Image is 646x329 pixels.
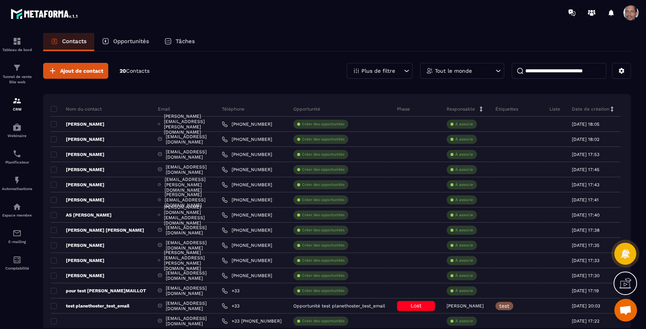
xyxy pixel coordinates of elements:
[302,197,344,203] p: Créer des opportunités
[12,149,22,158] img: scheduler
[62,38,87,45] p: Contacts
[51,106,102,112] p: Nom du contact
[222,242,272,248] a: [PHONE_NUMBER]
[51,257,104,264] p: [PERSON_NAME]
[222,197,272,203] a: [PHONE_NUMBER]
[302,258,344,263] p: Créer des opportunités
[361,68,395,73] p: Plus de filtre
[2,143,32,170] a: schedulerschedulerPlanificateur
[2,107,32,111] p: CRM
[549,106,560,112] p: Liste
[455,318,473,324] p: À associe
[302,243,344,248] p: Créer des opportunités
[176,38,195,45] p: Tâches
[572,243,599,248] p: [DATE] 17:35
[126,68,149,74] span: Contacts
[572,288,599,293] p: [DATE] 17:19
[302,212,344,218] p: Créer des opportunités
[495,106,518,112] p: Étiquettes
[302,273,344,278] p: Créer des opportunités
[572,122,599,127] p: [DATE] 18:05
[94,33,157,51] a: Opportunités
[302,288,344,293] p: Créer des opportunités
[455,243,473,248] p: À associe
[2,90,32,117] a: formationformationCRM
[302,228,344,233] p: Créer des opportunités
[12,37,22,46] img: formation
[222,182,272,188] a: [PHONE_NUMBER]
[222,227,272,233] a: [PHONE_NUMBER]
[447,303,484,309] p: [PERSON_NAME]
[572,197,599,203] p: [DATE] 17:41
[455,228,473,233] p: À associe
[43,33,94,51] a: Contacts
[12,255,22,264] img: accountant
[572,137,599,142] p: [DATE] 18:02
[12,202,22,211] img: automations
[572,106,609,112] p: Date de création
[2,223,32,249] a: emailemailE-mailing
[222,318,282,324] a: +33 [PHONE_NUMBER]
[2,48,32,52] p: Tableau de bord
[572,228,599,233] p: [DATE] 17:38
[455,197,473,203] p: À associe
[51,212,112,218] p: AS [PERSON_NAME]
[572,303,600,309] p: [DATE] 20:03
[157,33,202,51] a: Tâches
[2,266,32,270] p: Comptabilité
[222,106,244,112] p: Téléphone
[302,152,344,157] p: Créer des opportunités
[411,302,422,309] span: Lost
[455,273,473,278] p: À associe
[12,96,22,105] img: formation
[222,121,272,127] a: [PHONE_NUMBER]
[447,106,475,112] p: Responsable
[302,137,344,142] p: Créer des opportunités
[120,67,149,75] p: 20
[455,122,473,127] p: À associe
[2,187,32,191] p: Automatisations
[222,167,272,173] a: [PHONE_NUMBER]
[222,303,240,309] a: +33
[158,106,170,112] p: Email
[222,212,272,218] a: [PHONE_NUMBER]
[51,242,104,248] p: [PERSON_NAME]
[2,170,32,196] a: automationsautomationsAutomatisations
[2,58,32,90] a: formationformationTunnel de vente Site web
[455,182,473,187] p: À associe
[455,258,473,263] p: À associe
[51,167,104,173] p: [PERSON_NAME]
[2,160,32,164] p: Planificateur
[51,197,104,203] p: [PERSON_NAME]
[2,196,32,223] a: automationsautomationsEspace membre
[572,273,599,278] p: [DATE] 17:30
[222,136,272,142] a: [PHONE_NUMBER]
[572,167,599,172] p: [DATE] 17:45
[51,182,104,188] p: [PERSON_NAME]
[614,299,637,321] a: Ouvrir le chat
[43,63,108,79] button: Ajout de contact
[455,152,473,157] p: À associe
[397,106,410,112] p: Phase
[455,212,473,218] p: À associe
[12,176,22,185] img: automations
[222,273,272,279] a: [PHONE_NUMBER]
[572,182,599,187] p: [DATE] 17:43
[2,213,32,217] p: Espace membre
[222,288,240,294] a: +33
[435,68,472,73] p: Tout le monde
[302,167,344,172] p: Créer des opportunités
[12,123,22,132] img: automations
[222,257,272,264] a: [PHONE_NUMBER]
[113,38,149,45] p: Opportunités
[302,318,344,324] p: Créer des opportunités
[222,151,272,157] a: [PHONE_NUMBER]
[302,182,344,187] p: Créer des opportunités
[51,151,104,157] p: [PERSON_NAME]
[2,31,32,58] a: formationformationTableau de bord
[455,137,473,142] p: À associe
[12,229,22,238] img: email
[455,288,473,293] p: À associe
[2,249,32,276] a: accountantaccountantComptabilité
[51,273,104,279] p: [PERSON_NAME]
